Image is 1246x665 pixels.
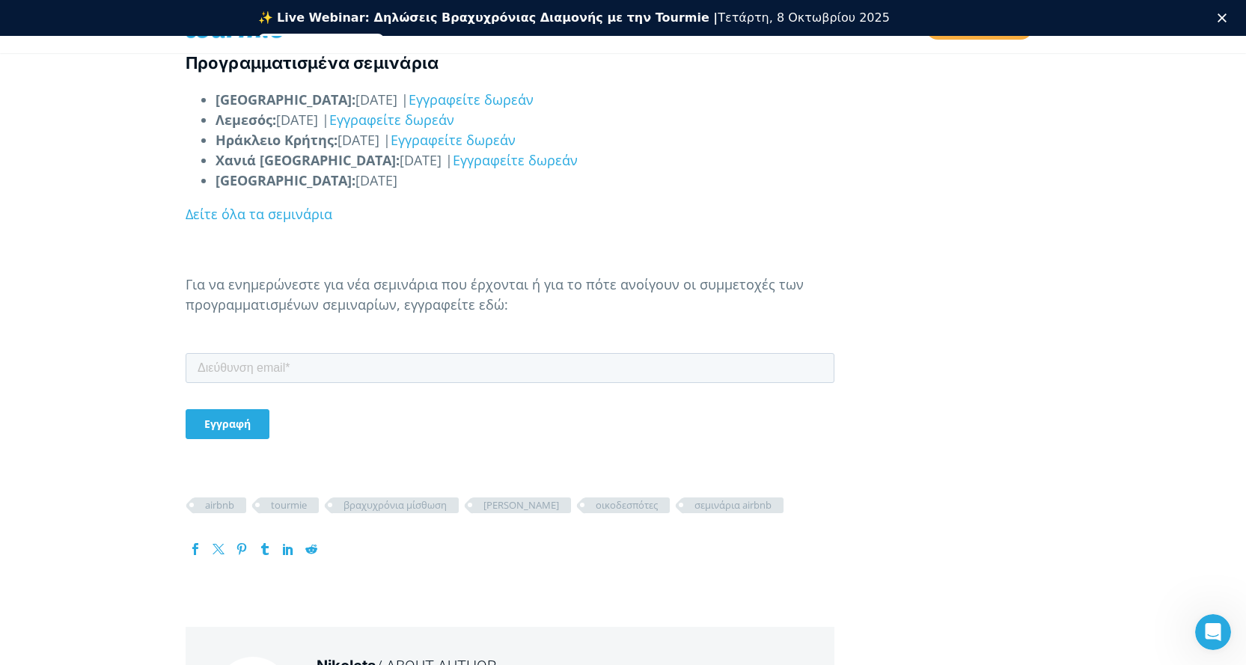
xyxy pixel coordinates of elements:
[216,91,355,108] strong: [GEOGRAPHIC_DATA]:
[332,497,459,513] a: βραχυχρόνια μίσθωση
[1218,13,1233,22] div: Κλείσιμο
[259,497,319,513] a: tourmie
[213,543,225,555] a: Twitter
[216,110,834,130] li: [DATE] |
[258,34,385,52] a: Εγγραφείτε δωρεάν
[216,150,834,171] li: [DATE] |
[216,130,834,150] li: [DATE] |
[1195,614,1231,650] iframe: Intercom live chat
[584,497,670,513] a: οικοδεσπότες
[305,543,317,555] a: Reddit
[391,131,516,149] a: Εγγραφείτε δωρεάν
[409,91,534,108] a: Εγγραφείτε δωρεάν
[329,111,454,129] a: Εγγραφείτε δωρεάν
[216,171,834,191] li: [DATE]
[236,543,248,555] a: Pinterest
[258,10,718,25] b: ✨ Live Webinar: Δηλώσεις Βραχυχρόνιας Διαμονής με την Tourmie |
[186,350,834,449] iframe: Form 0
[471,497,571,513] a: [PERSON_NAME]
[216,151,400,169] strong: Χανιά [GEOGRAPHIC_DATA]:
[189,543,201,555] a: Facebook
[216,131,338,149] strong: Ηράκλειο Κρήτης:
[216,171,355,189] strong: [GEOGRAPHIC_DATA]:
[186,205,332,223] a: Δείτε όλα τα σεμινάρια
[186,275,834,315] p: Για να ενημερώνεστε για νέα σεμινάρια που έρχονται ή για το πότε ανοίγουν οι συμμετοχές των προγρ...
[453,151,578,169] a: Εγγραφείτε δωρεάν
[282,543,294,555] a: LinkedIn
[216,90,834,110] li: [DATE] |
[259,543,271,555] a: Tumblr
[186,53,439,73] strong: Προγραμματισμένα σεμινάρια
[258,10,890,25] div: Τετάρτη, 8 Οκτωβρίου 2025
[682,497,784,513] a: σεμινάρια airbnb
[193,497,246,513] a: airbnb
[216,111,276,129] strong: Λεμεσός:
